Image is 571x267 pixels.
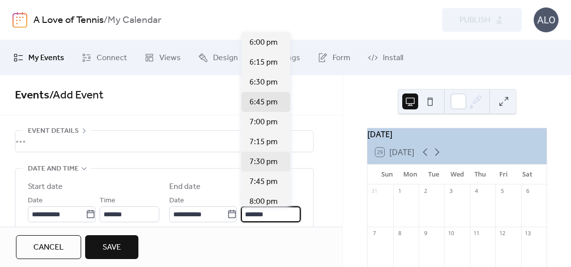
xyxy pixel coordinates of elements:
[159,52,181,64] span: Views
[446,165,469,184] div: Wed
[169,181,201,193] div: End date
[28,181,63,193] div: Start date
[360,44,411,71] a: Install
[473,187,480,195] div: 4
[28,163,79,175] span: Date and time
[241,195,257,207] span: Time
[524,187,532,195] div: 6
[108,11,161,30] b: My Calendar
[85,235,138,259] button: Save
[515,165,539,184] div: Sat
[249,196,278,208] span: 8:00 pm
[49,85,104,106] span: / Add Event
[104,11,108,30] b: /
[498,230,506,237] div: 12
[447,187,455,195] div: 3
[100,195,115,207] span: Time
[375,165,399,184] div: Sun
[16,235,81,259] button: Cancel
[28,52,64,64] span: My Events
[249,37,278,49] span: 6:00 pm
[422,187,429,195] div: 2
[249,77,278,89] span: 6:30 pm
[447,230,455,237] div: 10
[396,230,404,237] div: 8
[191,44,245,71] a: Design
[399,165,422,184] div: Mon
[492,165,515,184] div: Fri
[28,125,79,137] span: Event details
[524,230,532,237] div: 13
[422,165,446,184] div: Tue
[33,11,104,30] a: A Love of Tennis
[74,44,134,71] a: Connect
[97,52,127,64] span: Connect
[473,230,480,237] div: 11
[15,85,49,106] a: Events
[12,12,27,28] img: logo
[249,96,278,108] span: 6:45 pm
[249,116,278,128] span: 7:00 pm
[383,52,403,64] span: Install
[249,176,278,188] span: 7:45 pm
[310,44,358,71] a: Form
[370,230,378,237] div: 7
[469,165,492,184] div: Thu
[333,52,350,64] span: Form
[28,195,43,207] span: Date
[137,44,188,71] a: Views
[249,57,278,69] span: 6:15 pm
[249,156,278,168] span: 7:30 pm
[396,187,404,195] div: 1
[367,128,547,140] div: [DATE]
[15,131,313,152] div: •••
[370,187,378,195] div: 31
[422,230,429,237] div: 9
[213,52,238,64] span: Design
[103,242,121,254] span: Save
[498,187,506,195] div: 5
[6,44,72,71] a: My Events
[534,7,559,32] div: ALO
[33,242,64,254] span: Cancel
[249,136,278,148] span: 7:15 pm
[169,195,184,207] span: Date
